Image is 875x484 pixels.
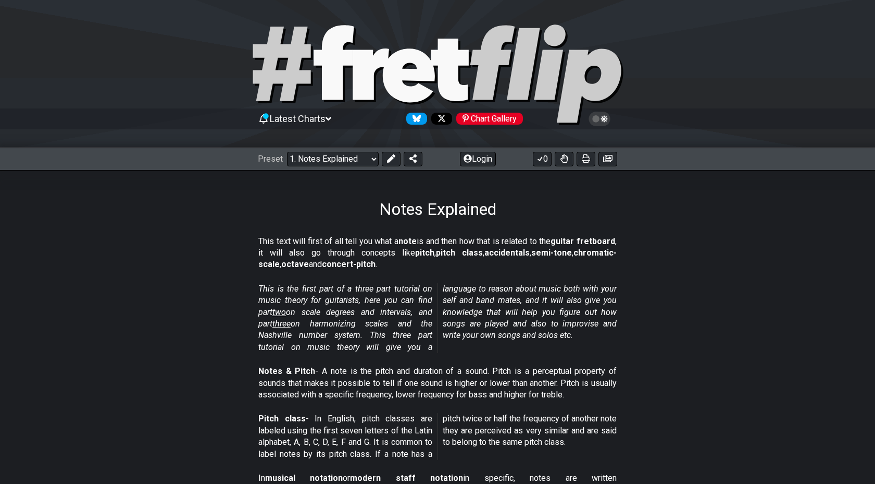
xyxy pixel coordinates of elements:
[551,236,615,246] strong: guitar fretboard
[398,236,417,246] strong: note
[404,152,422,166] button: Share Preset
[452,113,523,125] a: #fretflip at Pinterest
[402,113,427,125] a: Follow #fretflip at Bluesky
[258,284,617,352] em: This is the first part of a three part tutorial on music theory for guitarists, here you can find...
[577,152,595,166] button: Print
[382,152,401,166] button: Edit Preset
[281,259,309,269] strong: octave
[272,319,291,329] span: three
[287,152,379,166] select: Preset
[460,152,496,166] button: Login
[594,114,606,124] span: Toggle light / dark theme
[322,259,376,269] strong: concert-pitch
[533,152,552,166] button: 0
[258,366,617,401] p: - A note is the pitch and duration of a sound. Pitch is a perceptual property of sounds that make...
[258,236,617,271] p: This text will first of all tell you what a is and then how that is related to the , it will also...
[484,248,530,258] strong: accidentals
[531,248,572,258] strong: semi-tone
[456,113,523,125] div: Chart Gallery
[258,154,283,164] span: Preset
[427,113,452,125] a: Follow #fretflip at X
[258,414,306,423] strong: Pitch class
[598,152,617,166] button: Create image
[265,473,343,483] strong: musical notation
[555,152,573,166] button: Toggle Dexterity for all fretkits
[272,307,286,317] span: two
[436,248,483,258] strong: pitch class
[270,113,326,124] span: Latest Charts
[258,413,617,460] p: - In English, pitch classes are labeled using the first seven letters of the Latin alphabet, A, B...
[350,473,463,483] strong: modern staff notation
[415,248,434,258] strong: pitch
[258,366,315,376] strong: Notes & Pitch
[379,199,496,219] h1: Notes Explained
